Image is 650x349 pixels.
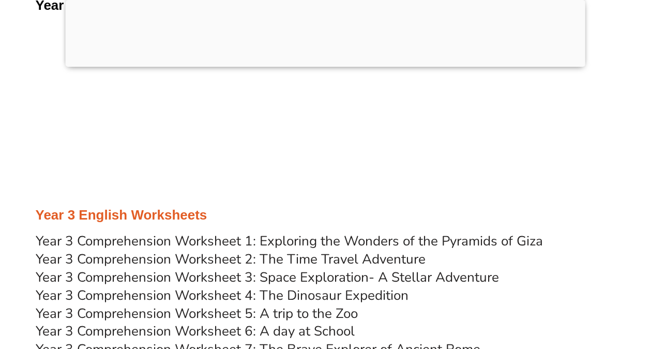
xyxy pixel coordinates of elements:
h3: Year 3 English Worksheets [36,207,615,224]
a: Year 3 Comprehension Worksheet 5: A trip to the Zoo [36,304,358,323]
a: Year 3 Comprehension Worksheet 1: Exploring the Wonders of the Pyramids of Giza [36,232,543,250]
iframe: Advertisement [15,25,636,170]
a: Year 3 Comprehension Worksheet 2: The Time Travel Adventure [36,250,426,268]
a: Year 3 Comprehension Worksheet 6: A day at School [36,322,355,340]
a: Year 3 Comprehension Worksheet 3: Space Exploration- A Stellar Adventure [36,268,499,286]
iframe: Chat Widget [478,232,650,349]
a: Year 3 Comprehension Worksheet 4: The Dinosaur Expedition [36,286,409,304]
